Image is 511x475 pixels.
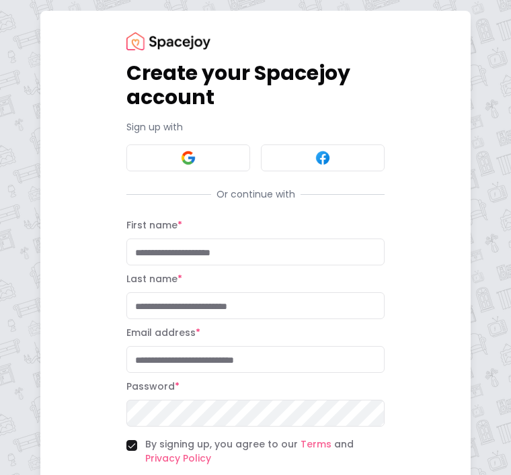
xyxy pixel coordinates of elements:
[315,150,331,166] img: Facebook signin
[211,187,301,201] span: Or continue with
[126,380,180,393] label: Password
[126,272,182,286] label: Last name
[126,218,182,232] label: First name
[126,120,385,134] p: Sign up with
[180,150,196,166] img: Google signin
[126,61,385,110] h1: Create your Spacejoy account
[126,32,210,50] img: Spacejoy Logo
[145,451,211,465] a: Privacy Policy
[126,326,200,339] label: Email address
[301,437,331,451] a: Terms
[145,437,385,466] label: By signing up, you agree to our and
